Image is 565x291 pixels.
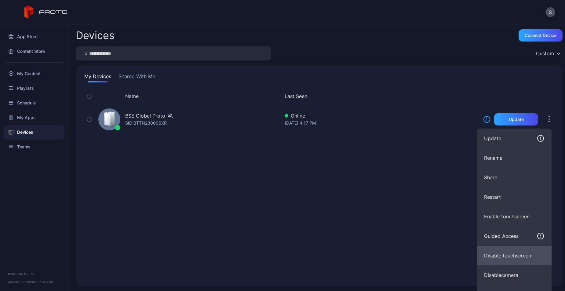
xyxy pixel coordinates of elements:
div: Custom [536,50,554,56]
div: Online [285,112,478,119]
div: Guided Access [484,232,519,240]
div: Update [509,117,524,122]
a: Content Store [4,44,64,59]
a: Terms Of Service [27,280,53,284]
a: Teams [4,140,64,154]
button: My Devices [83,73,112,82]
button: Connect device [519,29,563,42]
button: Shared With Me [117,73,156,82]
div: BSE Global Proto [125,112,165,119]
a: Playlists [4,81,64,96]
button: Share [477,168,552,187]
button: Disable touchscreen [477,246,552,265]
button: Update [494,113,538,125]
div: SID: BTTN230006XR [125,119,167,127]
h2: Devices [76,30,115,41]
button: Update [477,129,552,148]
div: Options [543,93,555,100]
button: Guided Access [477,226,552,246]
a: My Content [4,66,64,81]
a: Schedule [4,96,64,110]
span: Version 1.13.1 • [7,280,27,284]
div: Update [484,135,501,142]
a: App Store [4,29,64,44]
button: Name [125,93,139,100]
a: Devices [4,125,64,140]
a: My Apps [4,110,64,125]
div: Connect device [525,33,556,38]
div: Update Device [481,93,536,100]
button: Enable touchscreen [477,207,552,226]
div: © 2025 PROTO, Inc. [7,271,61,276]
button: Rename [477,148,552,168]
button: S [545,7,555,17]
button: Disablecamera [477,265,552,285]
div: [DATE] 4:17 PM [285,119,478,127]
button: Last Seen [285,93,476,100]
button: Custom [533,46,563,60]
button: Restart [477,187,552,207]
